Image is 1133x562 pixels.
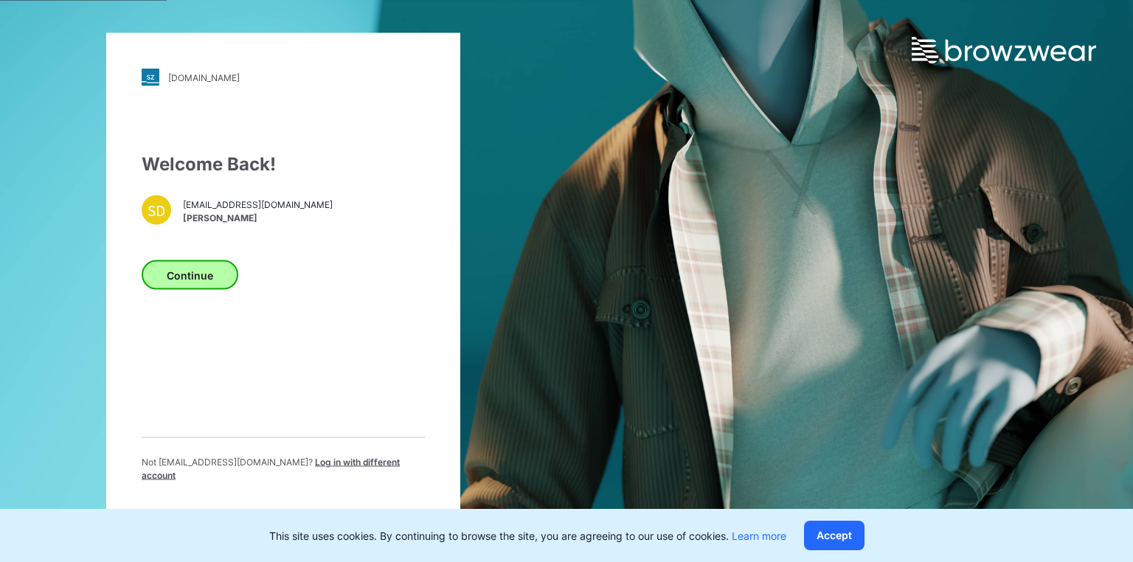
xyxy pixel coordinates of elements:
[142,69,159,86] img: stylezone-logo.562084cfcfab977791bfbf7441f1a819.svg
[183,198,333,211] span: [EMAIL_ADDRESS][DOMAIN_NAME]
[804,521,865,550] button: Accept
[142,260,238,290] button: Continue
[142,69,425,86] a: [DOMAIN_NAME]
[142,151,425,178] div: Welcome Back!
[142,195,171,225] div: SD
[168,72,240,83] div: [DOMAIN_NAME]
[142,456,425,482] p: Not [EMAIL_ADDRESS][DOMAIN_NAME] ?
[912,37,1096,63] img: browzwear-logo.e42bd6dac1945053ebaf764b6aa21510.svg
[732,530,786,542] a: Learn more
[183,211,333,224] span: [PERSON_NAME]
[269,528,786,544] p: This site uses cookies. By continuing to browse the site, you are agreeing to our use of cookies.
